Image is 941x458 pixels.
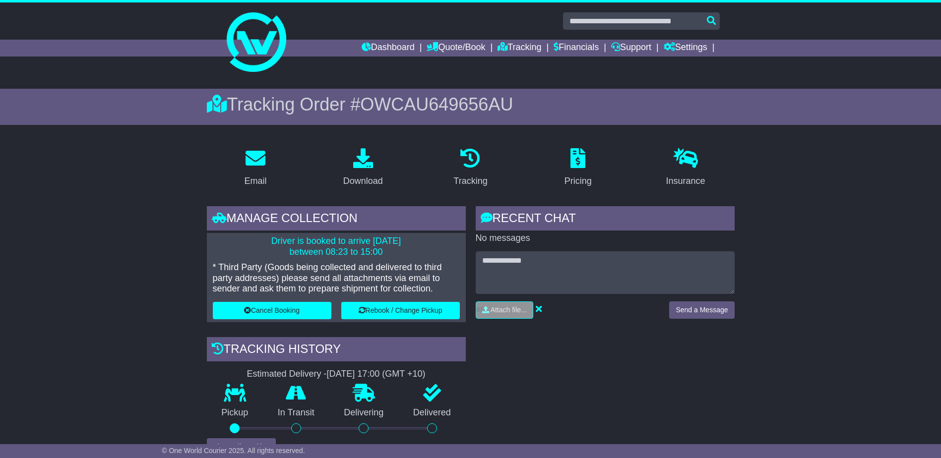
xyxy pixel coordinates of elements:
[498,40,541,57] a: Tracking
[263,407,329,418] p: In Transit
[362,40,415,57] a: Dashboard
[558,145,598,191] a: Pricing
[213,262,460,294] p: * Third Party (Goods being collected and delivered to third party addresses) please send all atta...
[666,174,705,188] div: Insurance
[453,174,487,188] div: Tracking
[244,174,266,188] div: Email
[660,145,712,191] a: Insurance
[213,302,331,319] button: Cancel Booking
[341,302,460,319] button: Rebook / Change Pickup
[329,407,399,418] p: Delivering
[162,447,305,455] span: © One World Courier 2025. All rights reserved.
[398,407,466,418] p: Delivered
[360,94,513,114] span: OWCAU649656AU
[476,233,735,244] p: No messages
[213,236,460,257] p: Driver is booked to arrive [DATE] between 08:23 to 15:00
[476,206,735,233] div: RECENT CHAT
[207,337,466,364] div: Tracking history
[207,94,735,115] div: Tracking Order #
[207,407,263,418] p: Pickup
[611,40,651,57] a: Support
[447,145,494,191] a: Tracking
[238,145,273,191] a: Email
[669,301,734,319] button: Send a Message
[343,174,383,188] div: Download
[207,438,276,456] button: View Full Tracking
[565,174,592,188] div: Pricing
[427,40,485,57] a: Quote/Book
[337,145,389,191] a: Download
[664,40,707,57] a: Settings
[554,40,599,57] a: Financials
[327,369,426,380] div: [DATE] 17:00 (GMT +10)
[207,369,466,380] div: Estimated Delivery -
[207,206,466,233] div: Manage collection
